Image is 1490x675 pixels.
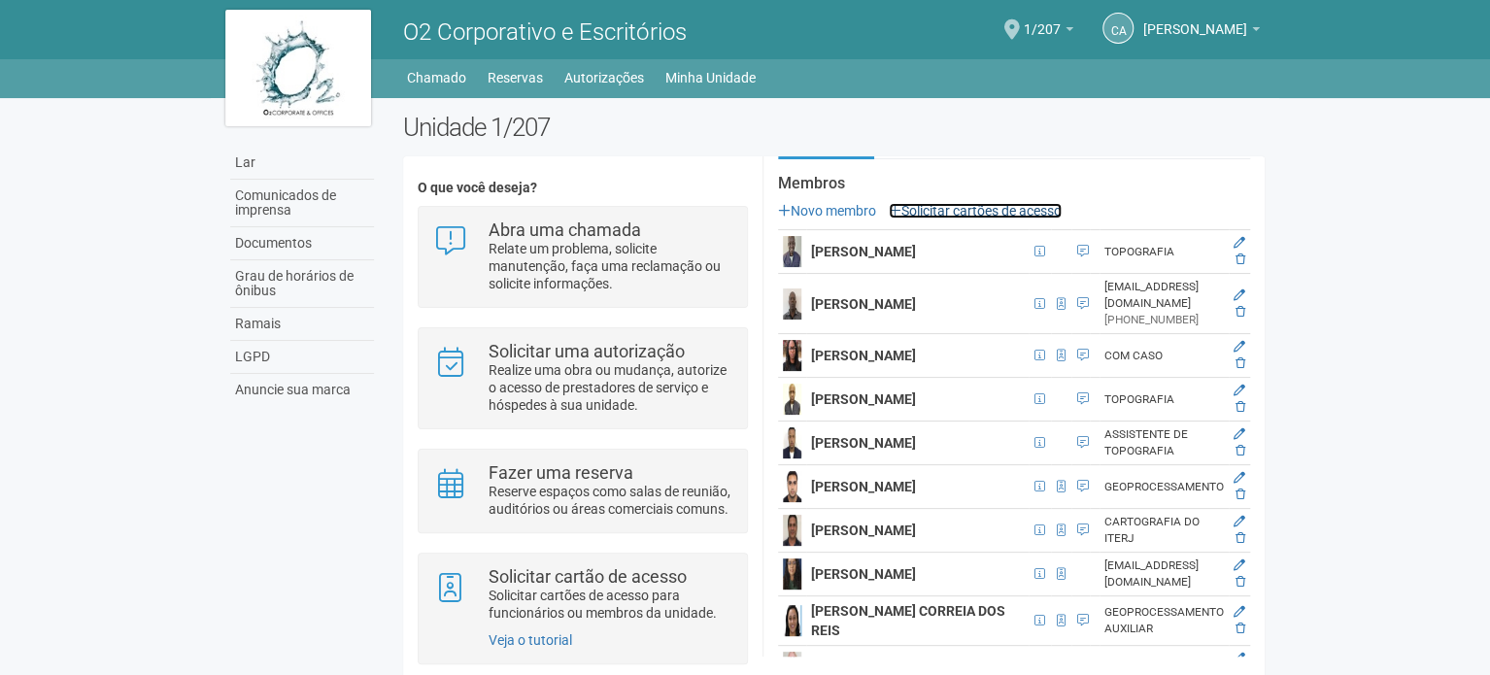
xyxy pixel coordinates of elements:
[1104,280,1199,310] font: [EMAIL_ADDRESS][DOMAIN_NAME]
[230,260,374,308] a: Grau de horários de ônibus
[433,221,731,292] a: Abra uma chamada Relate um problema, solicite manutenção, faça uma reclamação ou solicite informa...
[235,316,281,331] font: Ramais
[1234,558,1245,572] a: Editar membro
[1236,253,1245,266] a: Excluir membro
[235,235,312,251] font: Documentos
[783,384,801,415] img: user.png
[1236,575,1245,589] a: Excluir membro
[230,180,374,227] a: Comunicados de imprensa
[1104,515,1200,545] font: CARTOGRAFIA DO ITERJ
[1236,444,1245,457] a: Excluir membro
[235,382,351,397] font: Anuncie sua marca
[1104,349,1163,362] font: COM CASO
[489,219,641,240] font: Abra uma chamada
[235,187,336,218] font: Comunicados de imprensa
[1234,605,1245,619] a: Editar membro
[1110,24,1126,38] font: CA
[1234,427,1245,441] a: Editar membro
[489,632,572,648] a: Veja o tutorial
[783,515,801,546] img: user.png
[235,268,354,298] font: Grau de horários de ônibus
[489,241,721,291] font: Relate um problema, solicite manutenção, faça uma reclamação ou solicite informações.
[230,341,374,374] a: LGPD
[791,203,876,219] font: Novo membro
[564,64,644,91] a: Autorizações
[1236,305,1245,319] a: Excluir membro
[783,605,801,636] img: user.png
[225,10,371,126] img: logo.jpg
[489,566,687,587] font: Solicitar cartão de acesso
[1143,21,1247,37] font: [PERSON_NAME]
[489,484,730,517] font: Reserve espaços como salas de reunião, auditórios ou áreas comerciais comuns.
[1104,558,1199,589] font: [EMAIL_ADDRESS][DOMAIN_NAME]
[778,203,876,219] a: Novo membro
[1236,356,1245,370] a: Excluir membro
[1236,622,1245,635] a: Excluir membro
[488,64,543,91] a: Reservas
[489,462,633,483] font: Fazer uma reserva
[489,362,727,413] font: Realize uma obra ou mudança, autorize o acesso de prestadores de serviço e hóspedes à sua unidade.
[418,180,537,195] font: O que você deseja?
[407,64,466,91] a: Chamado
[489,588,717,621] font: Solicitar cartões de acesso para funcionários ou membros da unidade.
[1104,480,1224,493] font: GEOPROCESSAMENTO
[811,603,1005,638] font: [PERSON_NAME] CORREIA DOS REIS
[230,374,374,406] a: Anuncie sua marca
[1024,24,1073,40] a: 1/207
[1234,384,1245,397] a: Editar membro
[783,340,801,371] img: user.png
[1234,340,1245,354] a: Editar membro
[901,203,1062,219] font: Solicitar cartões de acesso
[1024,3,1061,37] span: 1/207
[811,435,916,451] font: [PERSON_NAME]
[665,64,756,91] a: Minha Unidade
[1104,245,1174,258] font: TOPOGRAFIA
[230,308,374,341] a: Ramais
[1104,313,1199,326] font: [PHONE_NUMBER]
[403,18,686,46] font: O2 Corporativo e Escritórios
[811,479,916,494] font: [PERSON_NAME]
[1234,236,1245,250] a: Editar membro
[1104,605,1224,635] font: GEOPROCESSAMENTO AUXILIAR
[488,70,543,85] font: Reservas
[433,343,731,414] a: Solicitar uma autorização Realize uma obra ou mudança, autorize o acesso de prestadores de serviç...
[1236,488,1245,501] a: Excluir membro
[811,566,916,582] font: [PERSON_NAME]
[811,391,916,407] font: [PERSON_NAME]
[778,174,845,192] font: Membros
[1236,400,1245,414] a: Excluir membro
[1143,3,1247,37] span: Andréa Cunha
[235,154,255,170] font: Lar
[783,471,801,502] img: user.png
[433,464,731,518] a: Fazer uma reserva Reserve espaços como salas de reunião, auditórios ou áreas comerciais comuns.
[1234,471,1245,485] a: Editar membro
[489,341,685,361] font: Solicitar uma autorização
[811,296,916,312] font: [PERSON_NAME]
[1024,21,1061,37] font: 1/207
[564,70,644,85] font: Autorizações
[889,203,1062,219] a: Solicitar cartões de acesso
[1234,288,1245,302] a: Editar membro
[1104,392,1174,406] font: TOPOGRAFIA
[783,558,801,590] img: user.png
[407,70,466,85] font: Chamado
[1234,515,1245,528] a: Editar membro
[811,244,916,259] font: [PERSON_NAME]
[1143,24,1260,40] a: [PERSON_NAME]
[783,236,801,267] img: user.png
[235,349,270,364] font: LGPD
[1104,427,1188,457] font: ASSISTENTE DE TOPOGRAFIA
[1236,531,1245,545] a: Excluir membro
[811,348,916,363] font: [PERSON_NAME]
[1102,13,1134,44] a: CA
[1234,652,1245,665] a: Editar membro
[665,70,756,85] font: Minha Unidade
[783,288,801,320] img: user.png
[433,568,731,622] a: Solicitar cartão de acesso Solicitar cartões de acesso para funcionários ou membros da unidade.
[811,523,916,538] font: [PERSON_NAME]
[230,147,374,180] a: Lar
[403,113,550,142] font: Unidade 1/207
[783,427,801,458] img: user.png
[230,227,374,260] a: Documentos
